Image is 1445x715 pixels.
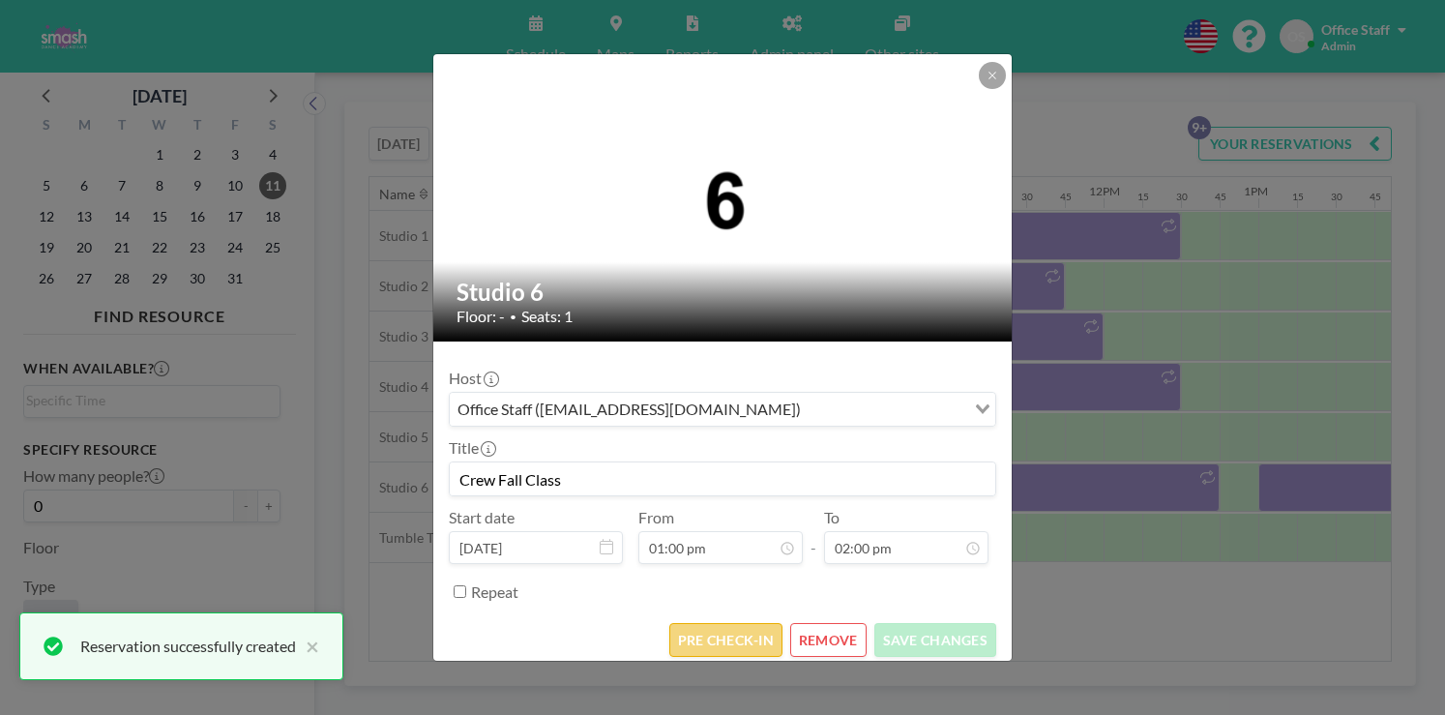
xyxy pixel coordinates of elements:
[510,310,516,324] span: •
[807,397,963,422] input: Search for option
[824,508,840,527] label: To
[638,508,674,527] label: From
[454,397,805,422] span: Office Staff ([EMAIL_ADDRESS][DOMAIN_NAME])
[874,623,996,657] button: SAVE CHANGES
[521,307,573,326] span: Seats: 1
[449,438,494,458] label: Title
[449,369,497,388] label: Host
[450,393,995,426] div: Search for option
[457,278,990,307] h2: Studio 6
[449,508,515,527] label: Start date
[296,635,319,658] button: close
[457,307,505,326] span: Floor: -
[80,635,296,658] div: Reservation successfully created
[450,462,995,495] input: (No title)
[811,515,816,557] span: -
[433,151,1014,245] img: 537.png
[790,623,867,657] button: REMOVE
[669,623,782,657] button: PRE CHECK-IN
[471,582,518,602] label: Repeat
